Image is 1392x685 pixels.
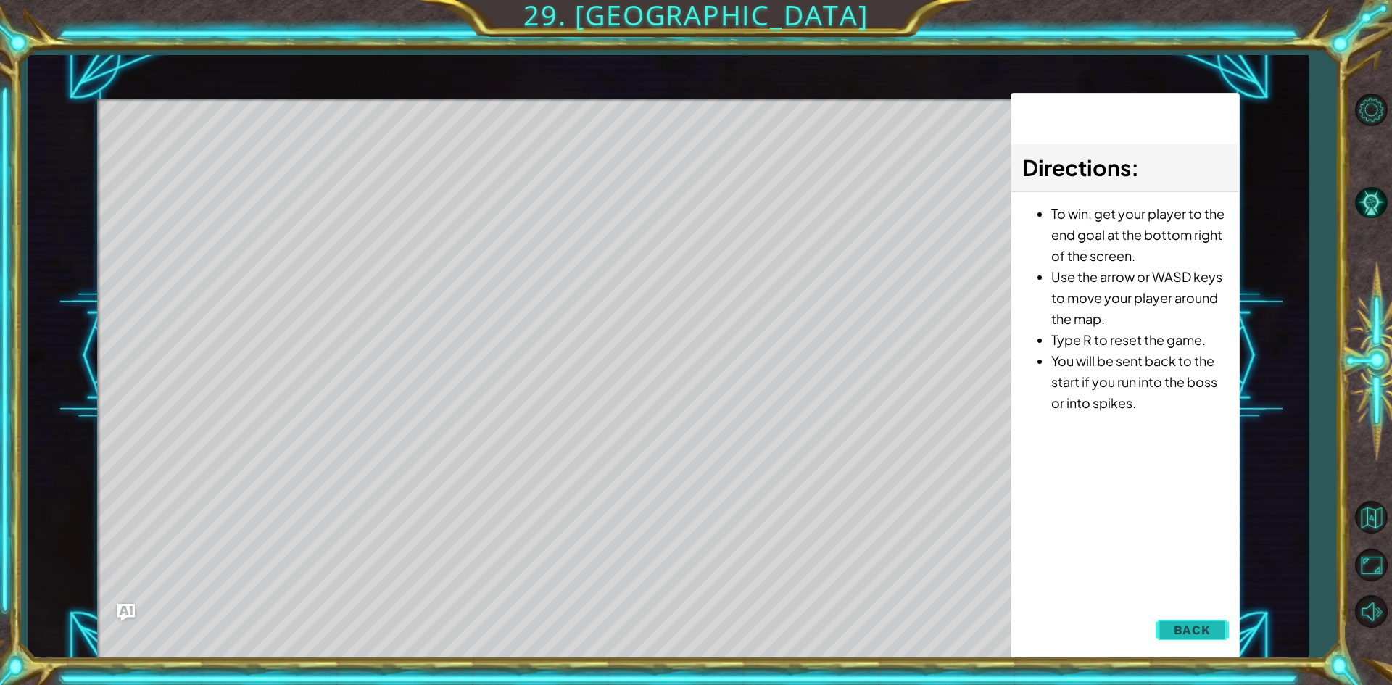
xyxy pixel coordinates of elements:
li: You will be sent back to the start if you run into the boss or into spikes. [1051,350,1227,413]
button: Level Options [1350,89,1392,131]
button: Back [1156,615,1229,644]
a: Back to Map [1350,494,1392,542]
span: Directions [1022,154,1131,181]
li: Use the arrow or WASD keys to move your player around the map. [1051,266,1227,329]
button: Ask AI [117,604,135,621]
li: To win, get your player to the end goal at the bottom right of the screen. [1051,203,1227,266]
li: Type R to reset the game. [1051,329,1227,350]
button: AI Hint [1350,182,1392,224]
button: Mute [1350,591,1392,633]
h3: : [1022,151,1227,184]
button: Maximize Browser [1350,544,1392,586]
button: Back to Map [1350,497,1392,539]
span: Back [1174,623,1211,637]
